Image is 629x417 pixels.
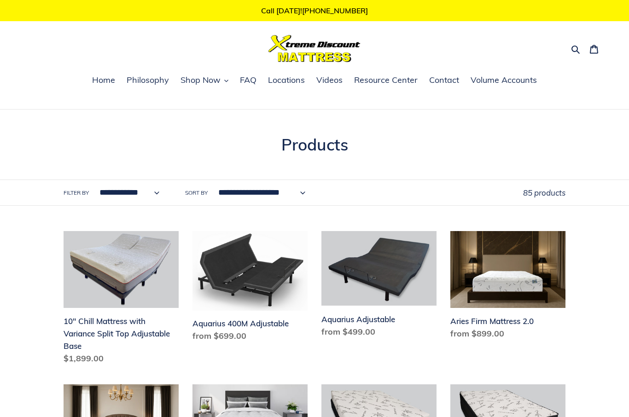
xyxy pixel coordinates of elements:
a: Aquarius 400M Adjustable [192,231,308,346]
span: Resource Center [354,75,418,86]
span: Volume Accounts [471,75,537,86]
label: Sort by [185,189,208,197]
a: Contact [425,74,464,87]
span: Contact [429,75,459,86]
span: Home [92,75,115,86]
a: [PHONE_NUMBER] [302,6,368,15]
a: Aquarius Adjustable [321,231,437,341]
a: Philosophy [122,74,174,87]
span: FAQ [240,75,256,86]
span: Philosophy [127,75,169,86]
span: Videos [316,75,343,86]
a: Videos [312,74,347,87]
span: Products [281,134,348,155]
a: Volume Accounts [466,74,542,87]
span: Shop Now [181,75,221,86]
label: Filter by [64,189,89,197]
a: Resource Center [349,74,422,87]
button: Shop Now [176,74,233,87]
a: 10" Chill Mattress with Variance Split Top Adjustable Base [64,231,179,368]
a: FAQ [235,74,261,87]
a: Home [87,74,120,87]
a: Aries Firm Mattress 2.0 [450,231,565,343]
img: Xtreme Discount Mattress [268,35,361,62]
span: 85 products [523,188,565,197]
span: Locations [268,75,305,86]
a: Locations [263,74,309,87]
